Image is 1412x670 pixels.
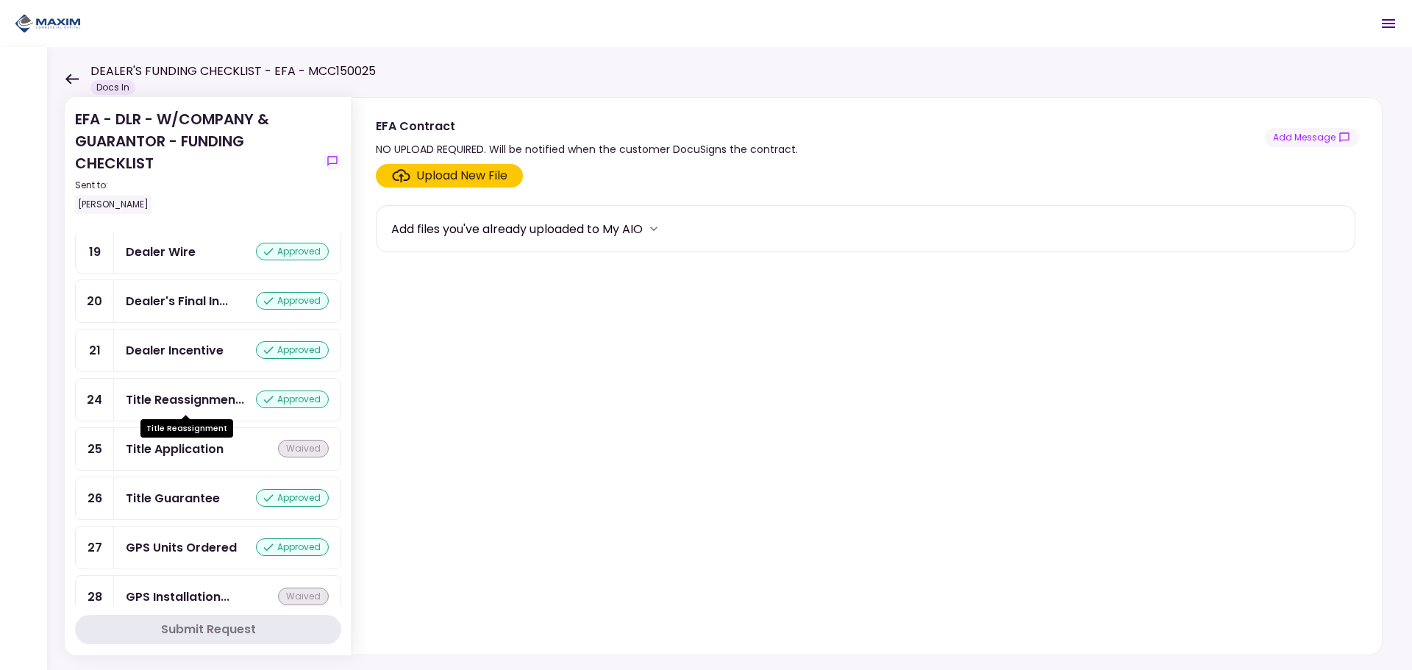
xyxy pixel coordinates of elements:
[376,164,523,188] span: Click here to upload the required document
[76,477,114,519] div: 26
[1371,6,1406,41] button: Open menu
[324,152,341,170] button: show-messages
[126,538,237,557] div: GPS Units Ordered
[75,615,341,644] button: Submit Request
[126,292,228,310] div: Dealer's Final Invoice
[75,427,341,471] a: 25Title Applicationwaived
[256,538,329,556] div: approved
[75,179,318,192] div: Sent to:
[1265,128,1358,147] button: show-messages
[126,341,224,360] div: Dealer Incentive
[75,526,341,569] a: 27GPS Units Orderedapproved
[643,218,665,240] button: more
[256,292,329,310] div: approved
[76,428,114,470] div: 25
[75,108,318,214] div: EFA - DLR - W/COMPANY & GUARANTOR - FUNDING CHECKLIST
[126,243,196,261] div: Dealer Wire
[76,527,114,569] div: 27
[278,588,329,605] div: waived
[161,621,256,638] div: Submit Request
[376,117,798,135] div: EFA Contract
[256,391,329,408] div: approved
[90,80,135,95] div: Docs In
[75,378,341,421] a: 24Title Reassignmentapproved
[126,391,244,409] div: Title Reassignment
[90,63,376,80] h1: DEALER'S FUNDING CHECKLIST - EFA - MCC150025
[75,329,341,372] a: 21Dealer Incentiveapproved
[75,575,341,619] a: 28GPS Installation Requestedwaived
[376,140,798,158] div: NO UPLOAD REQUIRED. Will be notified when the customer DocuSigns the contract.
[256,243,329,260] div: approved
[76,329,114,371] div: 21
[256,489,329,507] div: approved
[391,220,643,238] div: Add files you've already uploaded to My AIO
[126,489,220,507] div: Title Guarantee
[75,230,341,274] a: 19Dealer Wireapproved
[140,419,233,438] div: Title Reassignment
[15,13,81,35] img: Partner icon
[75,477,341,520] a: 26Title Guaranteeapproved
[126,440,224,458] div: Title Application
[278,440,329,457] div: waived
[76,379,114,421] div: 24
[126,588,229,606] div: GPS Installation Requested
[416,167,507,185] div: Upload New File
[76,576,114,618] div: 28
[256,341,329,359] div: approved
[352,97,1383,655] div: EFA ContractNO UPLOAD REQUIRED. Will be notified when the customer DocuSigns the contract.show-me...
[76,280,114,322] div: 20
[75,195,151,214] div: [PERSON_NAME]
[76,231,114,273] div: 19
[75,279,341,323] a: 20Dealer's Final Invoiceapproved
